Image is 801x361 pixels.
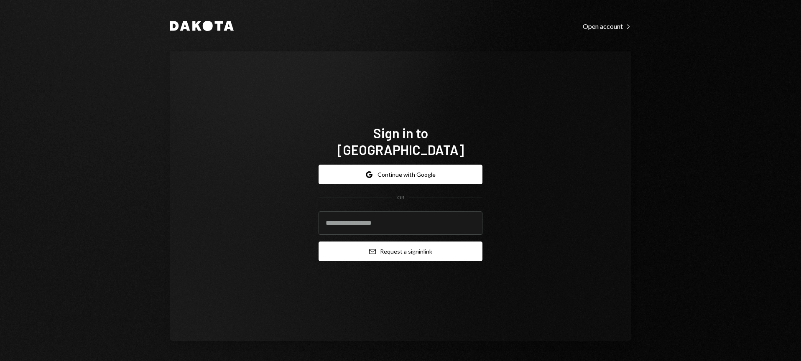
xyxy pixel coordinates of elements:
h1: Sign in to [GEOGRAPHIC_DATA] [319,125,482,158]
div: Open account [583,22,631,31]
button: Continue with Google [319,165,482,184]
a: Open account [583,21,631,31]
div: OR [397,194,404,201]
button: Request a signinlink [319,242,482,261]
